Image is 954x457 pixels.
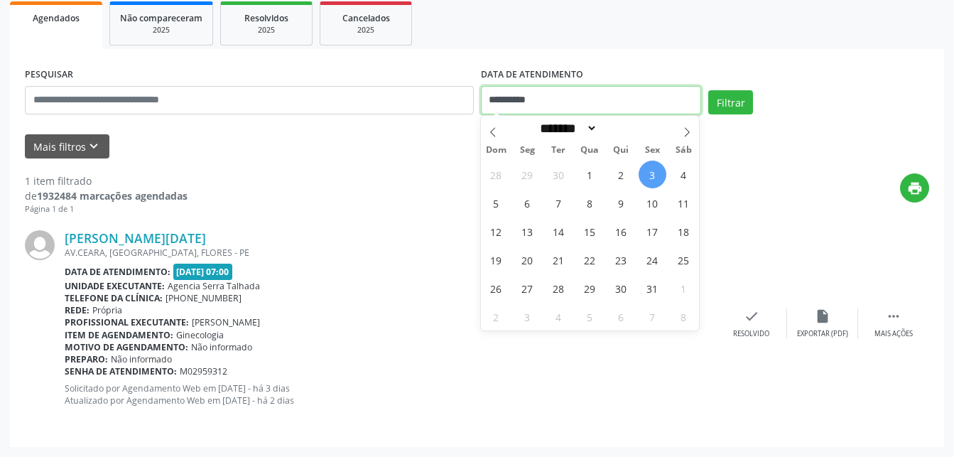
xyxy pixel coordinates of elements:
span: Não informado [111,353,172,365]
i: print [907,181,923,196]
span: Outubro 2, 2025 [607,161,635,188]
i:  [886,308,901,324]
span: Ter [543,146,574,155]
div: 2025 [120,25,202,36]
span: Outubro 23, 2025 [607,246,635,274]
span: Agencia Serra Talhada [168,280,260,292]
div: AV.CEARA, [GEOGRAPHIC_DATA], FLORES - PE [65,247,716,259]
div: 2025 [330,25,401,36]
span: Outubro 25, 2025 [670,246,698,274]
span: Não compareceram [120,12,202,24]
span: Cancelados [342,12,390,24]
div: Resolvido [733,329,769,339]
span: Outubro 24, 2025 [639,246,666,274]
label: PESQUISAR [25,64,73,86]
span: Outubro 18, 2025 [670,217,698,245]
b: Profissional executante: [65,316,189,328]
span: Ginecologia [176,329,224,341]
span: Setembro 29, 2025 [514,161,541,188]
div: Exportar (PDF) [797,329,848,339]
span: Dom [481,146,512,155]
span: Outubro 10, 2025 [639,189,666,217]
div: Página 1 de 1 [25,203,188,215]
span: Qui [605,146,636,155]
span: Sáb [668,146,699,155]
span: Outubro 5, 2025 [482,189,510,217]
span: Outubro 13, 2025 [514,217,541,245]
span: Novembro 6, 2025 [607,303,635,330]
span: [DATE] 07:00 [173,264,233,280]
span: [PHONE_NUMBER] [166,292,242,304]
b: Data de atendimento: [65,266,170,278]
span: Sex [636,146,668,155]
input: Year [597,121,644,136]
span: Novembro 7, 2025 [639,303,666,330]
span: Qua [574,146,605,155]
strong: 1932484 marcações agendadas [37,189,188,203]
div: 1 item filtrado [25,173,188,188]
p: Solicitado por Agendamento Web em [DATE] - há 3 dias Atualizado por Agendamento Web em [DATE] - h... [65,382,716,407]
span: Novembro 8, 2025 [670,303,698,330]
span: Outubro 16, 2025 [607,217,635,245]
div: de [25,188,188,203]
span: Outubro 8, 2025 [576,189,604,217]
span: Própria [92,304,122,316]
span: Novembro 1, 2025 [670,274,698,302]
span: Agendados [33,12,80,24]
span: Outubro 3, 2025 [639,161,666,188]
img: img [25,230,55,260]
span: Resolvidos [244,12,288,24]
b: Unidade executante: [65,280,165,292]
span: Outubro 9, 2025 [607,189,635,217]
label: DATA DE ATENDIMENTO [481,64,583,86]
span: Outubro 21, 2025 [545,246,573,274]
span: Outubro 29, 2025 [576,274,604,302]
button: print [900,173,929,203]
span: Outubro 28, 2025 [545,274,573,302]
span: Outubro 7, 2025 [545,189,573,217]
b: Senha de atendimento: [65,365,177,377]
span: Não informado [191,341,252,353]
span: Outubro 14, 2025 [545,217,573,245]
span: Outubro 30, 2025 [607,274,635,302]
b: Preparo: [65,353,108,365]
span: Outubro 11, 2025 [670,189,698,217]
div: Mais ações [874,329,913,339]
span: Setembro 30, 2025 [545,161,573,188]
span: Novembro 2, 2025 [482,303,510,330]
span: Outubro 20, 2025 [514,246,541,274]
span: Novembro 5, 2025 [576,303,604,330]
b: Telefone da clínica: [65,292,163,304]
span: Setembro 28, 2025 [482,161,510,188]
button: Mais filtroskeyboard_arrow_down [25,134,109,159]
span: Outubro 31, 2025 [639,274,666,302]
div: 2025 [231,25,302,36]
b: Item de agendamento: [65,329,173,341]
span: Outubro 27, 2025 [514,274,541,302]
span: Seg [511,146,543,155]
span: Outubro 15, 2025 [576,217,604,245]
select: Month [536,121,598,136]
i: insert_drive_file [815,308,830,324]
i: keyboard_arrow_down [86,139,102,154]
span: Outubro 17, 2025 [639,217,666,245]
span: M02959312 [180,365,227,377]
span: [PERSON_NAME] [192,316,260,328]
b: Motivo de agendamento: [65,341,188,353]
b: Rede: [65,304,90,316]
i: check [744,308,759,324]
span: Outubro 4, 2025 [670,161,698,188]
span: Outubro 6, 2025 [514,189,541,217]
a: [PERSON_NAME][DATE] [65,230,206,246]
span: Novembro 4, 2025 [545,303,573,330]
span: Outubro 1, 2025 [576,161,604,188]
span: Outubro 19, 2025 [482,246,510,274]
button: Filtrar [708,90,753,114]
span: Novembro 3, 2025 [514,303,541,330]
span: Outubro 26, 2025 [482,274,510,302]
span: Outubro 22, 2025 [576,246,604,274]
span: Outubro 12, 2025 [482,217,510,245]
